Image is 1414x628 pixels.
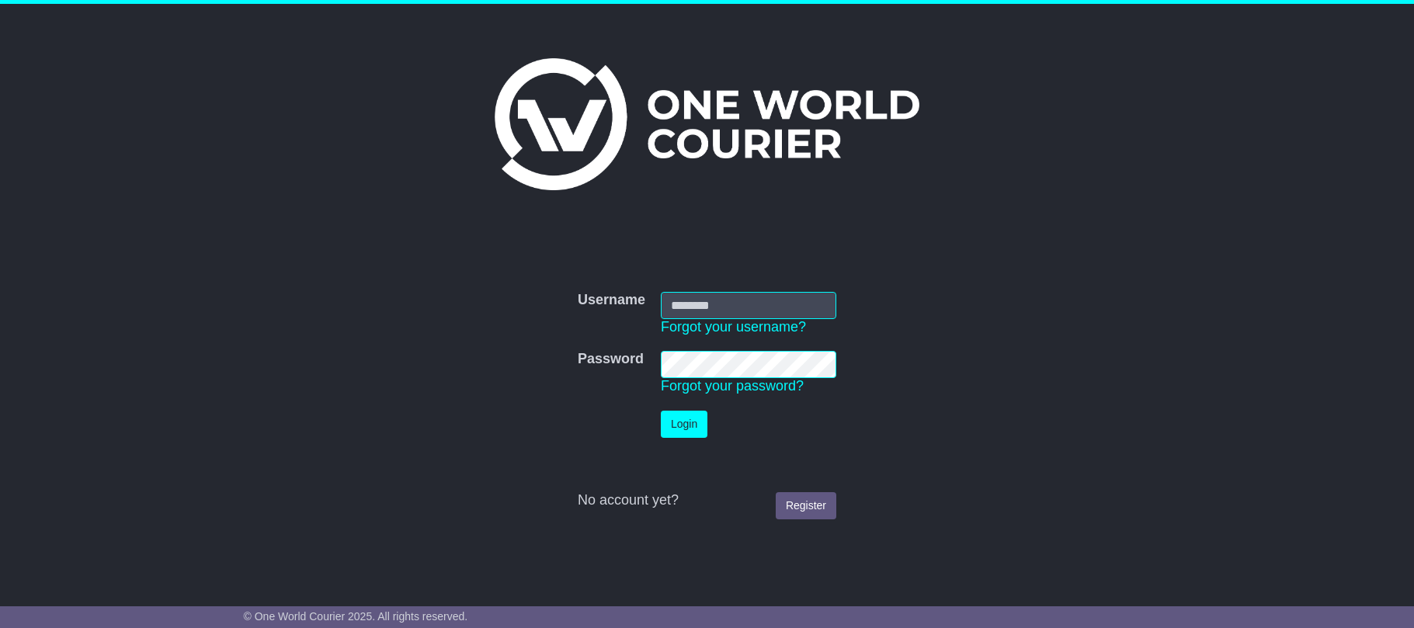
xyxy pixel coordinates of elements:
a: Register [776,492,836,519]
a: Forgot your username? [661,319,806,335]
div: No account yet? [578,492,836,509]
a: Forgot your password? [661,378,804,394]
label: Username [578,292,645,309]
label: Password [578,351,644,368]
span: © One World Courier 2025. All rights reserved. [244,610,468,623]
button: Login [661,411,707,438]
img: One World [495,58,919,190]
